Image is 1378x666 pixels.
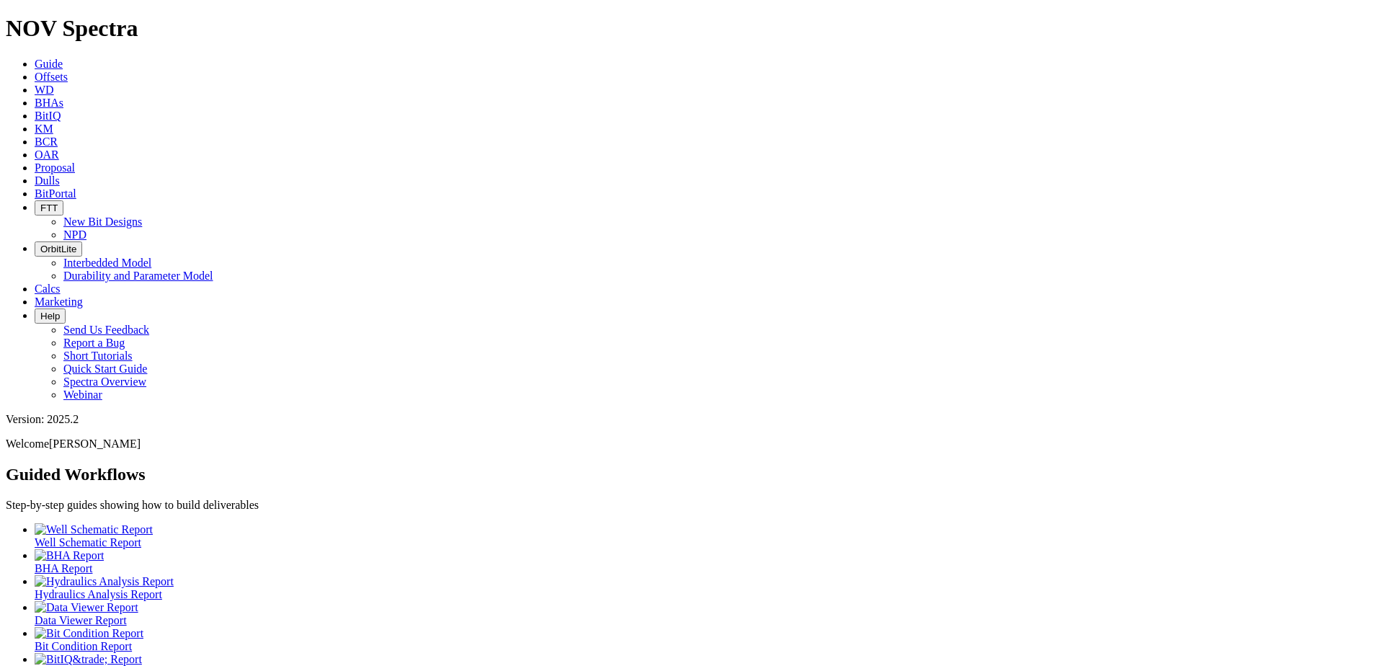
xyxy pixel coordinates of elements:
a: Spectra Overview [63,376,146,388]
span: OrbitLite [40,244,76,254]
a: NPD [63,228,86,241]
a: BCR [35,136,58,148]
a: BitIQ [35,110,61,122]
a: Well Schematic Report Well Schematic Report [35,523,1372,549]
img: Well Schematic Report [35,523,153,536]
a: Quick Start Guide [63,363,147,375]
div: Version: 2025.2 [6,413,1372,426]
a: BitPortal [35,187,76,200]
span: Hydraulics Analysis Report [35,588,162,600]
h2: Guided Workflows [6,465,1372,484]
p: Step-by-step guides showing how to build deliverables [6,499,1372,512]
button: Help [35,308,66,324]
a: WD [35,84,54,96]
span: Bit Condition Report [35,640,132,652]
a: Calcs [35,283,61,295]
img: Hydraulics Analysis Report [35,575,174,588]
a: Webinar [63,388,102,401]
a: Hydraulics Analysis Report Hydraulics Analysis Report [35,575,1372,600]
a: Durability and Parameter Model [63,270,213,282]
img: Data Viewer Report [35,601,138,614]
a: Report a Bug [63,337,125,349]
a: OAR [35,148,59,161]
a: KM [35,123,53,135]
a: Guide [35,58,63,70]
a: Marketing [35,296,83,308]
a: Dulls [35,174,60,187]
a: Send Us Feedback [63,324,149,336]
a: Proposal [35,161,75,174]
button: OrbitLite [35,241,82,257]
span: Data Viewer Report [35,614,127,626]
button: FTT [35,200,63,216]
span: Help [40,311,60,321]
a: Interbedded Model [63,257,151,269]
img: BitIQ&trade; Report [35,653,142,666]
a: New Bit Designs [63,216,142,228]
a: Short Tutorials [63,350,133,362]
h1: NOV Spectra [6,15,1372,42]
img: BHA Report [35,549,104,562]
a: Offsets [35,71,68,83]
span: FTT [40,203,58,213]
a: BHAs [35,97,63,109]
a: Data Viewer Report Data Viewer Report [35,601,1372,626]
span: BHA Report [35,562,92,574]
span: [PERSON_NAME] [49,438,141,450]
a: BHA Report BHA Report [35,549,1372,574]
p: Welcome [6,438,1372,450]
a: Bit Condition Report Bit Condition Report [35,627,1372,652]
span: Well Schematic Report [35,536,141,549]
img: Bit Condition Report [35,627,143,640]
